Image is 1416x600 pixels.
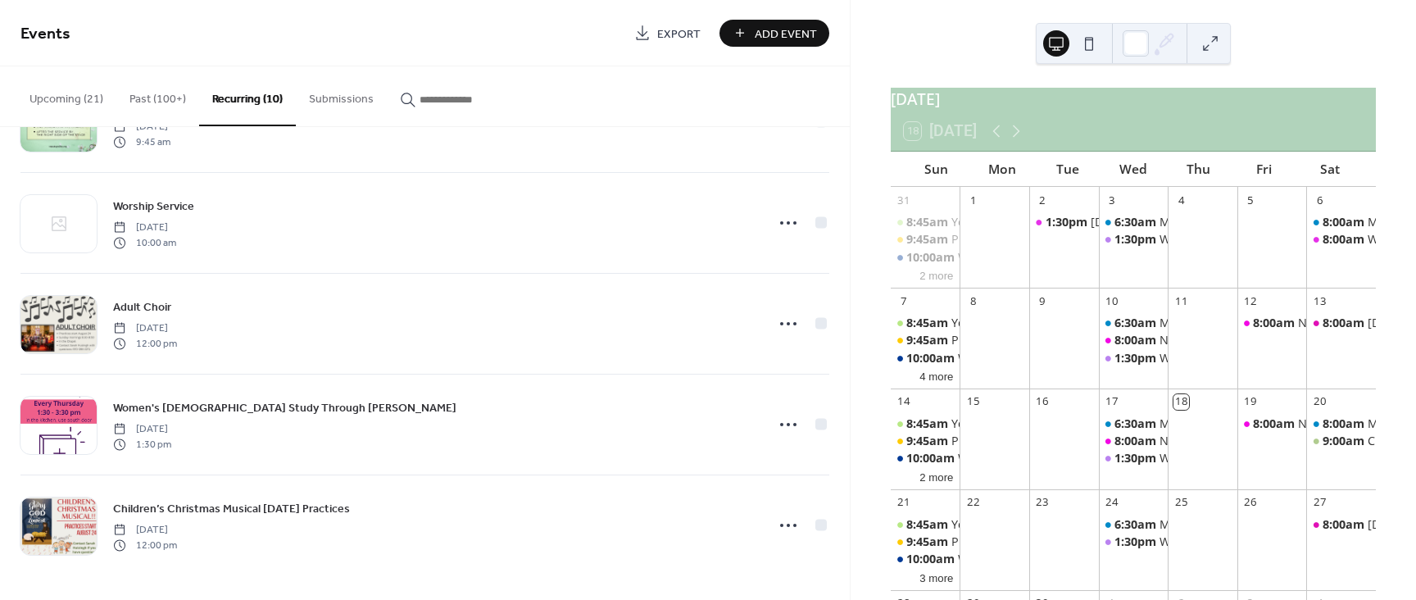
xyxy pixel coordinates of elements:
span: [DATE] [113,321,177,336]
div: Worship Service [958,350,1047,366]
div: Prayer [891,534,960,550]
div: Youth [DATE] School [951,315,1065,331]
span: 1:30pm [1114,350,1160,366]
span: 1:30 pm [113,437,171,452]
div: 8 [966,293,981,308]
div: 1 [966,193,981,207]
span: 6:30am [1114,315,1160,331]
div: 4 [1173,193,1188,207]
div: Men's Breakfast [1306,214,1376,230]
span: 1:30pm [1114,534,1160,550]
span: [DATE] [113,120,170,134]
div: 22 [966,495,981,510]
div: Tue [1035,152,1101,187]
div: Noodle Making [1298,315,1383,331]
div: 18 [1173,394,1188,409]
span: 9:45am [906,433,951,449]
div: 23 [1035,495,1050,510]
div: 17 [1105,394,1119,409]
div: Mon [969,152,1035,187]
div: Prayer [891,231,960,248]
div: Women's Sunny Side Up [1306,231,1376,248]
div: 9 [1035,293,1050,308]
span: 8:00am [1253,416,1298,432]
button: 2 more [913,266,960,283]
div: Men's Read the Bible in a Year: [1099,315,1169,331]
div: Prayer [891,332,960,348]
div: 21 [896,495,911,510]
span: 8:00am [1323,516,1368,533]
a: Export [622,20,713,47]
span: 8:00am [1114,332,1160,348]
span: 10:00am [906,249,958,266]
span: Export [657,25,701,43]
div: Women's Bible Study Through Daniel [1099,350,1169,366]
div: Prayer [951,534,987,550]
div: Men's Read the Bible in a Year: [1099,214,1169,230]
span: 1:30pm [1046,214,1091,230]
div: Worship Service [958,551,1047,567]
button: Upcoming (21) [16,66,116,125]
span: 1:30pm [1114,231,1160,248]
span: 12:00 pm [113,538,177,552]
span: 10:00am [906,350,958,366]
button: Recurring (10) [199,66,296,126]
a: Worship Service [113,197,194,216]
span: 6:30am [1114,214,1160,230]
div: Worship Service [891,551,960,567]
span: 8:45am [906,315,951,331]
div: Worship Service [891,249,960,266]
div: Youth Sunday School [891,315,960,331]
span: 12:00 pm [113,336,177,351]
div: 2 [1035,193,1050,207]
span: 9:45am [906,231,951,248]
span: 9:00am [1323,433,1368,449]
span: 1:30pm [1114,450,1160,466]
span: 8:00am [1253,315,1298,331]
div: Noodle Making [1237,315,1307,331]
span: 8:45am [906,416,951,432]
div: Youth [DATE] School [951,214,1065,230]
a: Adult Choir [113,298,171,316]
span: 9:45am [906,332,951,348]
div: 5 [1243,193,1258,207]
div: Sat [1297,152,1363,187]
span: 6:30am [1114,516,1160,533]
div: Noodle Making [1099,332,1169,348]
div: Christian Women's Fellowship [1029,214,1099,230]
div: 13 [1313,293,1327,308]
span: [DATE] [113,422,171,437]
div: 26 [1243,495,1258,510]
span: Events [20,18,70,50]
div: Men's Read the Bible in a Year: [1099,516,1169,533]
div: Saturday Women's Abigail Bible Study [1306,516,1376,533]
div: 27 [1313,495,1327,510]
div: Sun [904,152,969,187]
button: Add Event [719,20,829,47]
a: Children’s Christmas Musical [DATE] Practices [113,499,350,518]
div: 20 [1313,394,1327,409]
div: Worship Service [891,350,960,366]
div: 14 [896,394,911,409]
div: 15 [966,394,981,409]
div: 12 [1243,293,1258,308]
div: Saturday Women's Abigail Bible Study [1306,315,1376,331]
span: 8:00am [1323,315,1368,331]
span: 8:00am [1323,214,1368,230]
div: 11 [1173,293,1188,308]
span: 8:45am [906,516,951,533]
div: Noodle Making [1237,416,1307,432]
div: Noodle Making [1160,433,1245,449]
div: Wed [1101,152,1166,187]
span: 8:00am [1323,416,1368,432]
div: Youth Sunday School [891,516,960,533]
div: Youth [DATE] School [951,416,1065,432]
div: Prayer [951,433,987,449]
div: 7 [896,293,911,308]
span: 9:45 am [113,134,170,149]
div: Youth [DATE] School [951,516,1065,533]
div: Children's Christmas Musical Saturday Practices [1306,433,1376,449]
div: Noodle Making [1099,433,1169,449]
div: Worship Service [958,249,1047,266]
